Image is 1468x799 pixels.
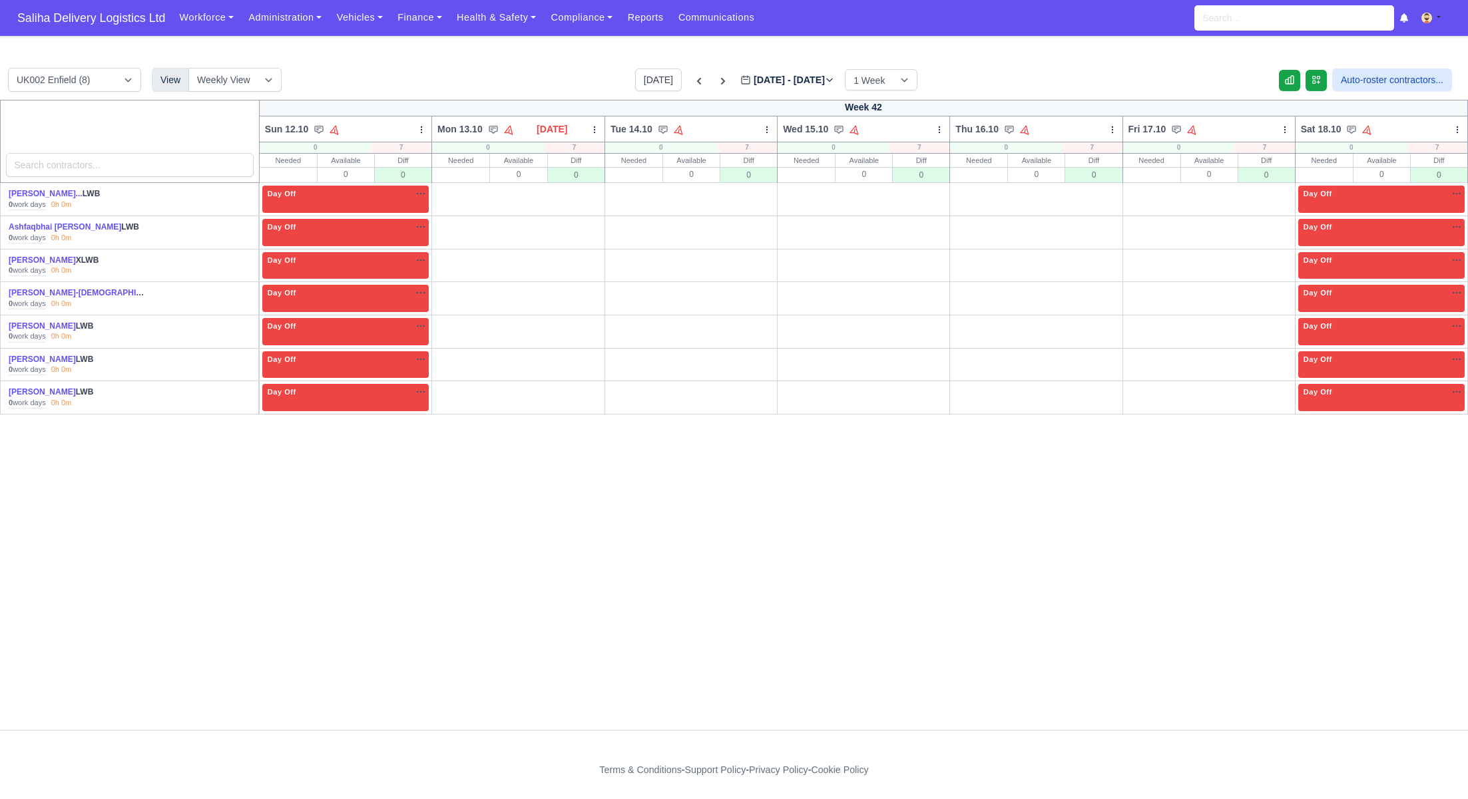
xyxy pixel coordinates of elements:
strong: 0 [9,200,13,208]
input: Search... [1194,5,1394,31]
div: 0 [1008,167,1065,181]
div: 0 [836,167,892,181]
a: Ashfaqbhai [PERSON_NAME] [9,222,121,232]
div: 0 [1296,142,1407,153]
div: 0 [1123,142,1235,153]
div: work days [9,365,46,375]
div: 0h 0m [51,233,72,243]
div: View [152,68,189,92]
div: 0h 0m [51,200,72,210]
span: Day Off [1301,222,1335,232]
button: Auto-roster contractors... [1332,69,1452,91]
div: 7 [544,142,605,153]
a: Vehicles [329,5,390,31]
a: Workforce [172,5,241,31]
span: Day Off [265,255,299,265]
a: Support Policy [685,764,746,775]
div: 7 [717,142,777,153]
a: Privacy Policy [749,764,808,775]
div: 0 [893,167,949,182]
span: [DATE] [537,122,567,136]
a: [PERSON_NAME]... [9,189,83,198]
div: 0 [1181,167,1238,181]
div: work days [9,398,46,408]
div: Available [663,154,720,167]
div: 7 [1062,142,1122,153]
a: Finance [390,5,449,31]
a: [PERSON_NAME] [9,387,76,397]
div: 0 [1411,167,1467,182]
div: 0 [432,142,544,153]
div: Available [1008,154,1065,167]
div: 0h 0m [51,331,72,342]
div: 0 [1353,167,1410,181]
iframe: Chat Widget [1401,735,1468,799]
a: [PERSON_NAME]-[DEMOGRAPHIC_DATA]... [9,288,176,297]
input: Search contractors... [6,153,254,177]
div: Needed [1123,154,1180,167]
span: Day Off [1301,288,1335,297]
div: Needed [1296,154,1353,167]
span: Day Off [265,189,299,198]
div: Available [490,154,547,167]
a: Cookie Policy [811,764,868,775]
div: Diff [720,154,777,167]
div: Diff [1411,154,1467,167]
div: LWB [9,354,147,365]
span: Day Off [265,355,299,364]
div: LWB [9,222,147,233]
span: Day Off [1301,321,1335,331]
a: [PERSON_NAME] [9,255,76,265]
div: 0h 0m [51,265,72,276]
div: XLWB [9,255,147,266]
div: Diff [375,154,431,167]
div: Diff [893,154,949,167]
span: Saliha Delivery Logistics Ltd [11,5,172,31]
strong: 0 [9,332,13,340]
div: 0 [548,167,605,182]
div: 0 [490,167,547,181]
div: 0 [260,142,371,153]
a: Terms & Conditions [599,764,681,775]
button: [DATE] [635,69,682,91]
label: [DATE] - [DATE] [740,73,834,88]
div: - - - [355,762,1114,778]
span: Wed 15.10 [783,122,828,136]
div: LWB [9,287,147,299]
span: Mon 13.10 [437,122,483,136]
div: 0 [1238,167,1295,182]
strong: 0 [9,365,13,373]
div: Needed [260,154,317,167]
span: Sun 12.10 [265,122,308,136]
div: Diff [548,154,605,167]
strong: 0 [9,299,13,307]
div: 0h 0m [51,299,72,309]
div: 0h 0m [51,365,72,375]
div: 0 [318,167,374,181]
div: 7 [1407,142,1467,153]
a: [PERSON_NAME] [9,321,76,331]
span: Fri 17.10 [1128,122,1166,136]
div: LWB [9,188,147,200]
span: Tue 14.10 [611,122,652,136]
div: Week 42 [259,100,1467,116]
span: Day Off [265,387,299,397]
div: 0 [720,167,777,182]
span: Day Off [1301,189,1335,198]
div: work days [9,299,46,309]
div: LWB [9,321,147,332]
div: Needed [950,154,1007,167]
span: Day Off [265,288,299,297]
div: Needed [605,154,662,167]
div: 0 [663,167,720,181]
span: Thu 16.10 [955,122,999,136]
div: Available [318,154,374,167]
strong: 0 [9,266,13,274]
div: LWB [9,387,147,398]
div: 7 [889,142,949,153]
div: Available [1181,154,1238,167]
strong: 0 [9,399,13,406]
span: Day Off [1301,387,1335,397]
div: 7 [1234,142,1294,153]
span: Day Off [1301,355,1335,364]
